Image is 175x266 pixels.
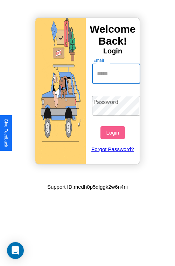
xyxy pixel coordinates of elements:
label: Email [93,57,104,63]
h3: Welcome Back! [86,23,140,47]
button: Login [100,126,125,139]
img: gif [35,18,86,164]
h4: Login [86,47,140,55]
div: Open Intercom Messenger [7,242,24,259]
a: Forgot Password? [89,139,137,159]
p: Support ID: medh0p5qlggk2w6n4ni [47,182,128,192]
div: Give Feedback [3,119,8,147]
